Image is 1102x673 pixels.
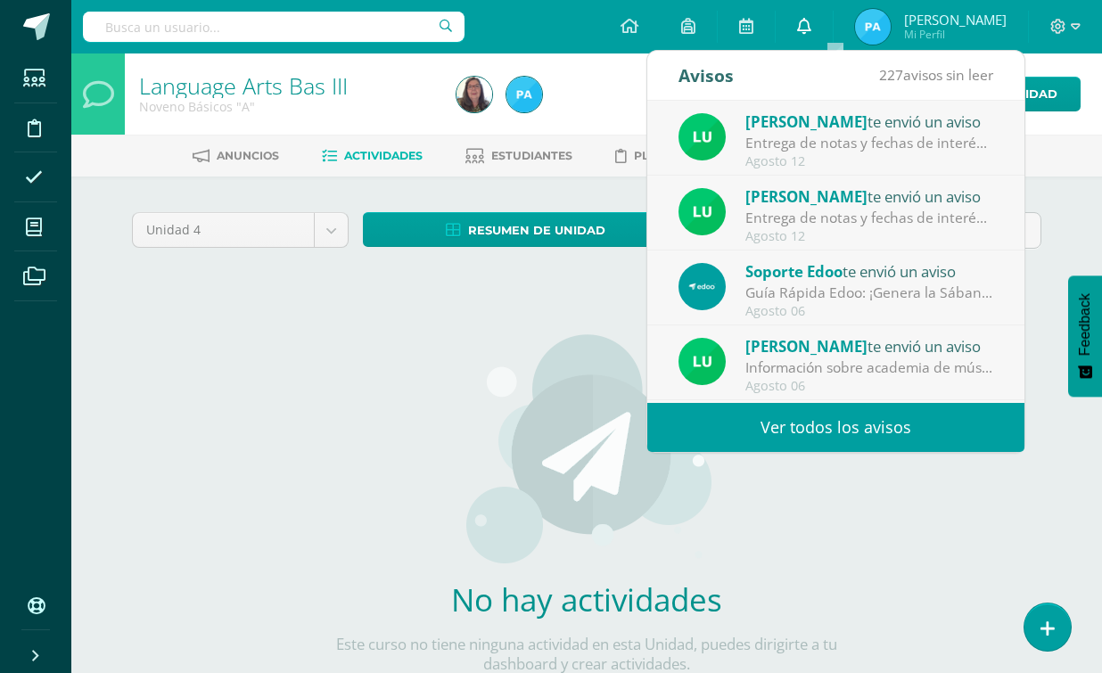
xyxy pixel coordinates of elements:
div: te envió un aviso [745,110,993,133]
a: Estudiantes [465,142,572,170]
div: Agosto 06 [745,379,993,394]
span: [PERSON_NAME] [904,11,1007,29]
div: te envió un aviso [745,259,993,283]
img: 0f995d38a2ac4800dac857d5b8ee16be.png [855,9,891,45]
img: 544892825c0ef607e0100ea1c1606ec1.png [678,263,726,310]
span: Mi Perfil [904,27,1007,42]
span: Actividades [344,149,423,162]
span: 227 [879,65,903,85]
div: Entrega de notas y fechas de interés: Buenos días estimada comunidad. Espero que se encuentren mu... [745,208,993,228]
div: Agosto 06 [745,304,993,319]
span: Resumen de unidad [468,214,605,247]
span: [PERSON_NAME] [745,336,868,357]
a: Resumen de unidad [363,212,689,247]
a: Actividades [322,142,423,170]
h2: No hay actividades [324,579,850,620]
h1: Language Arts Bas III [139,73,435,98]
span: Anuncios [217,149,279,162]
span: [PERSON_NAME] [745,186,868,207]
span: Estudiantes [491,149,572,162]
div: Entrega de notas y fechas de interés: Buenos días estimada comunidad. Espero que se encuentren mu... [745,133,993,153]
img: 54f82b4972d4d37a72c9d8d1d5f4dac6.png [678,188,726,235]
a: Planificación [615,142,725,170]
a: Anuncios [193,142,279,170]
a: Ver todos los avisos [647,403,1024,452]
span: [PERSON_NAME] [745,111,868,132]
div: Agosto 12 [745,154,993,169]
div: te envió un aviso [745,185,993,208]
div: te envió un aviso [745,334,993,357]
div: Agosto 12 [745,229,993,244]
input: Busca un usuario... [83,12,465,42]
span: Feedback [1077,293,1093,356]
div: Avisos [678,51,734,100]
span: avisos sin leer [879,65,993,85]
a: Language Arts Bas III [139,70,348,101]
img: 54f82b4972d4d37a72c9d8d1d5f4dac6.png [678,338,726,385]
div: Noveno Básicos 'A' [139,98,435,115]
span: Soporte Edoo [745,261,843,282]
a: Unidad 4 [133,213,348,247]
img: 54f82b4972d4d37a72c9d8d1d5f4dac6.png [678,113,726,160]
div: Guía Rápida Edoo: ¡Genera la Sábana de tu Curso en Pocos Pasos!: En Edoo, buscamos facilitar la a... [745,283,993,303]
button: Feedback - Mostrar encuesta [1068,275,1102,397]
img: 5d28976f83773ba94a8a1447f207d693.png [456,77,492,112]
img: 0f995d38a2ac4800dac857d5b8ee16be.png [506,77,542,112]
div: Información sobre academia de música AYRE MUSIC.: Buenos días estimada comunidad educativa. Esper... [745,357,993,378]
span: Planificación [634,149,725,162]
img: activities.png [461,332,713,564]
span: Unidad 4 [146,213,300,247]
